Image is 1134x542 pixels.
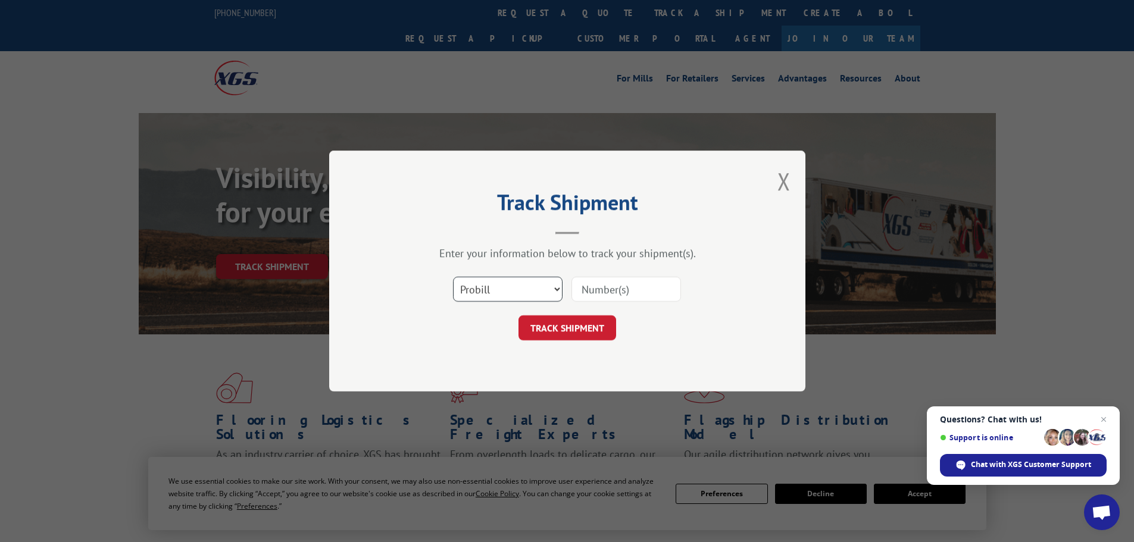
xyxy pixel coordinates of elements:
[940,433,1040,442] span: Support is online
[389,194,746,217] h2: Track Shipment
[389,246,746,260] div: Enter your information below to track your shipment(s).
[777,165,791,197] button: Close modal
[971,459,1091,470] span: Chat with XGS Customer Support
[1096,412,1111,427] span: Close chat
[1084,494,1120,530] div: Open chat
[518,315,616,340] button: TRACK SHIPMENT
[571,277,681,302] input: Number(s)
[940,415,1107,424] span: Questions? Chat with us!
[940,454,1107,477] div: Chat with XGS Customer Support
